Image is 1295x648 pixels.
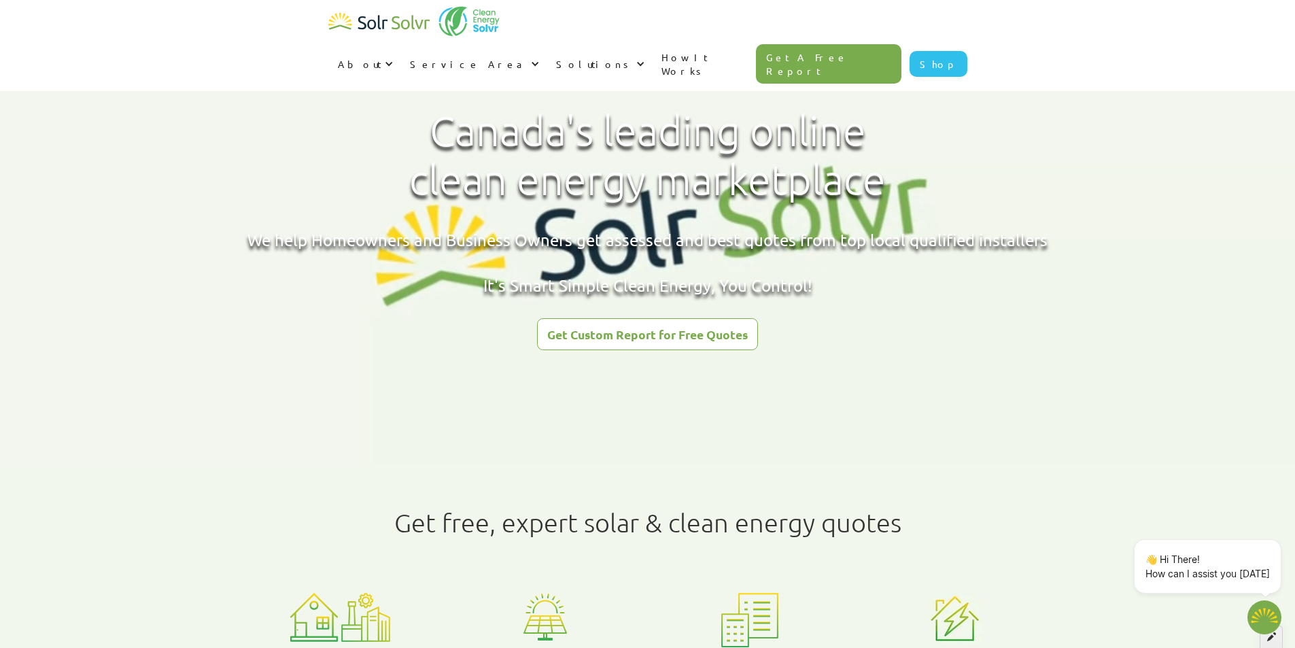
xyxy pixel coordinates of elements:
[652,37,757,91] a: How It Works
[1145,552,1270,581] p: 👋 Hi There! How can I assist you [DATE]
[1247,600,1281,634] button: Open chatbot widget
[400,44,547,84] div: Service Area
[910,51,967,77] a: Shop
[338,57,381,71] div: About
[247,228,1048,297] div: We help Homeowners and Business Owners get assessed and best quotes from top local qualified inst...
[398,107,897,205] h1: Canada's leading online clean energy marketplace
[756,44,901,84] a: Get A Free Report
[1247,600,1281,634] img: 1702586718.png
[410,57,528,71] div: Service Area
[547,44,652,84] div: Solutions
[547,328,748,341] div: Get Custom Report for Free Quotes
[556,57,633,71] div: Solutions
[394,508,901,538] h1: Get free, expert solar & clean energy quotes
[537,318,758,350] a: Get Custom Report for Free Quotes
[328,44,400,84] div: About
